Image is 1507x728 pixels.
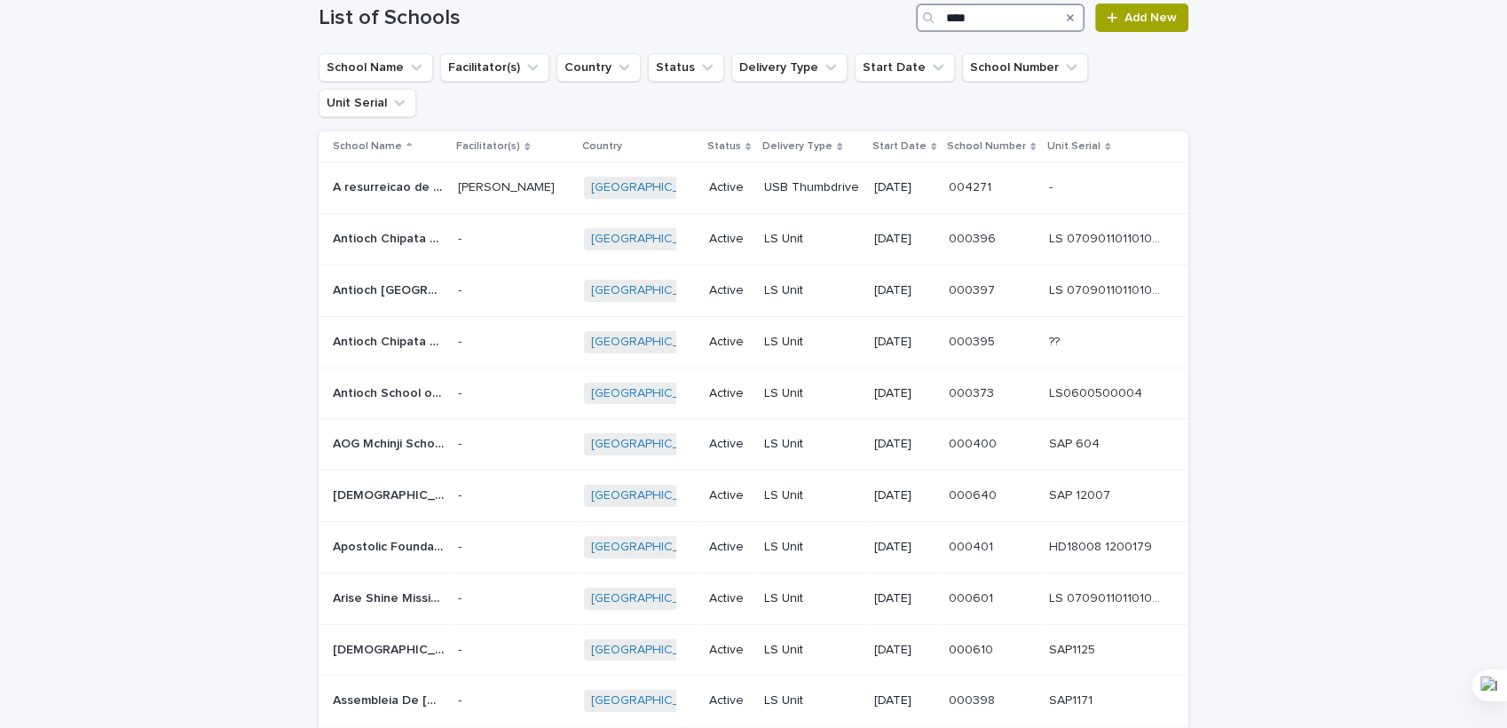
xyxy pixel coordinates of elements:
p: LS Unit [764,232,859,247]
p: [DATE] [874,232,935,247]
p: ?? [1049,331,1063,350]
p: Apostolic Foundation Mission School [333,536,447,555]
p: - [1049,177,1056,195]
p: 000373 [949,383,998,401]
p: LS 0709011011010048 [1049,588,1164,606]
p: - [458,383,465,401]
p: [DATE] [874,643,935,658]
tr: Antioch Chipata CentralAntioch Chipata Central -- [GEOGRAPHIC_DATA] ActiveLS Unit[DATE]0003960003... [319,214,1188,265]
p: - [458,331,465,350]
a: [GEOGRAPHIC_DATA] [591,180,714,195]
p: 000395 [949,331,998,350]
p: SAP 604 [1049,433,1103,452]
p: Start Date [872,137,927,156]
p: - [458,485,465,503]
p: Apostolic Faith worship house [333,485,447,503]
p: AOG Mchinji School of Missions [333,433,447,452]
p: - [458,433,465,452]
p: - [458,690,465,708]
p: 000601 [949,588,997,606]
button: Start Date [855,53,955,82]
p: A resurreicao de Cristo Jesus [333,177,447,195]
p: Assembleia De Deus Cewntro Nu'cloe Pentocostal [333,690,447,708]
p: Status [707,137,741,156]
a: [GEOGRAPHIC_DATA] [591,386,714,401]
h1: List of Schools [319,5,909,31]
p: SAP 12007 [1049,485,1114,503]
p: School Name [333,137,402,156]
p: LS Unit [764,693,859,708]
p: 000398 [949,690,998,708]
p: Delivery Type [762,137,832,156]
tr: Antioch Chipata SouthAntioch Chipata South -- [GEOGRAPHIC_DATA] ActiveLS Unit[DATE]000395000395 ???? [319,316,1188,368]
p: Antioch Chipata South [333,331,447,350]
p: Antioch Chipata Central [333,228,447,247]
a: [GEOGRAPHIC_DATA] [591,232,714,247]
span: Add New [1124,12,1177,24]
p: Jose Eugenio Mussandiwa [458,177,558,195]
p: 000610 [949,639,997,658]
p: Active [709,643,750,658]
p: [DATE] [874,488,935,503]
button: Country [556,53,641,82]
a: Add New [1095,4,1188,32]
p: SAP1171 [1049,690,1096,708]
p: Active [709,283,750,298]
p: Active [709,488,750,503]
p: LS 0709011011010041 [1049,228,1164,247]
p: 000400 [949,433,1000,452]
p: Antioch School of Missions [333,383,447,401]
p: Active [709,232,750,247]
button: School Number [962,53,1088,82]
p: SAP1125 [1049,639,1099,658]
p: 000397 [949,280,998,298]
a: [GEOGRAPHIC_DATA] [591,488,714,503]
p: [DATE] [874,437,935,452]
tr: Arise Shine Mission SchoolArise Shine Mission School -- [GEOGRAPHIC_DATA] ActiveLS Unit[DATE]0006... [319,573,1188,624]
p: LS Unit [764,643,859,658]
p: [DATE] [874,335,935,350]
tr: [DEMOGRAPHIC_DATA][PERSON_NAME] Global[DEMOGRAPHIC_DATA][PERSON_NAME] Global -- [GEOGRAPHIC_DATA]... [319,624,1188,676]
p: 000640 [949,485,1000,503]
p: [DATE] [874,591,935,606]
p: - [458,536,465,555]
p: Active [709,437,750,452]
p: Facilitator(s) [456,137,520,156]
p: LS Unit [764,335,859,350]
p: [DATE] [874,180,935,195]
p: Active [709,335,750,350]
p: 004271 [949,177,995,195]
button: School Name [319,53,433,82]
tr: AOG Mchinji School of MissionsAOG Mchinji School of Missions -- [GEOGRAPHIC_DATA] ActiveLS Unit[D... [319,419,1188,471]
p: Active [709,693,750,708]
p: Country [582,137,622,156]
p: - [458,228,465,247]
p: LS Unit [764,591,859,606]
p: Active [709,180,750,195]
p: 000396 [949,228,999,247]
p: Unit Serial [1047,137,1101,156]
tr: Antioch [GEOGRAPHIC_DATA] - [GEOGRAPHIC_DATA]Antioch [GEOGRAPHIC_DATA] - [GEOGRAPHIC_DATA] -- [GE... [319,265,1188,316]
p: Assembleia Crista Familia Global [333,639,447,658]
p: Active [709,386,750,401]
a: [GEOGRAPHIC_DATA] [591,643,714,658]
p: School Number [947,137,1026,156]
tr: Antioch School of MissionsAntioch School of Missions -- [GEOGRAPHIC_DATA] ActiveLS Unit[DATE]0003... [319,368,1188,419]
p: Active [709,540,750,555]
a: [GEOGRAPHIC_DATA] [591,283,714,298]
tr: A resurreicao de [PERSON_NAME]A resurreicao de [PERSON_NAME] [PERSON_NAME][PERSON_NAME] [GEOGRAPH... [319,162,1188,214]
p: LS Unit [764,540,859,555]
button: Status [648,53,724,82]
p: LS Unit [764,437,859,452]
p: [DATE] [874,386,935,401]
p: [DATE] [874,283,935,298]
tr: [DEMOGRAPHIC_DATA] Faith worship house[DEMOGRAPHIC_DATA] Faith worship house -- [GEOGRAPHIC_DATA]... [319,471,1188,522]
button: Delivery Type [731,53,848,82]
a: [GEOGRAPHIC_DATA] [591,437,714,452]
p: USB Thumbdrive [764,180,859,195]
p: LS Unit [764,386,859,401]
a: [GEOGRAPHIC_DATA] [591,693,714,708]
p: Arise Shine Mission School [333,588,447,606]
p: HD18008 1200179 [1049,536,1156,555]
p: [DATE] [874,693,935,708]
